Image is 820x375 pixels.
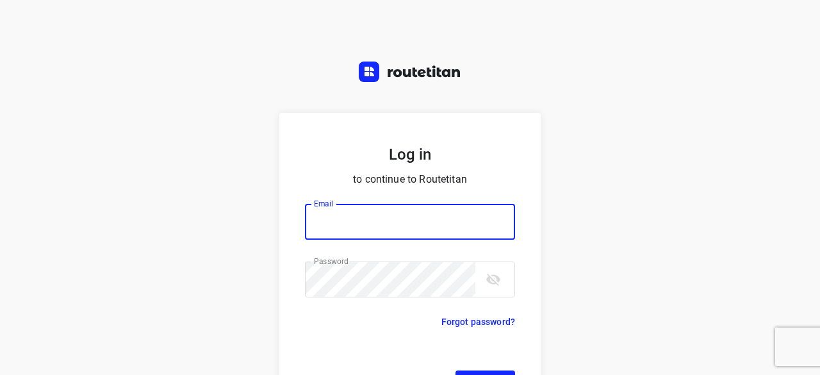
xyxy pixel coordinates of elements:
[480,267,506,292] button: toggle password visibility
[359,62,461,82] img: Routetitan
[305,171,515,188] p: to continue to Routetitan
[305,144,515,165] h5: Log in
[359,62,461,85] a: Routetitan
[441,314,515,329] a: Forgot password?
